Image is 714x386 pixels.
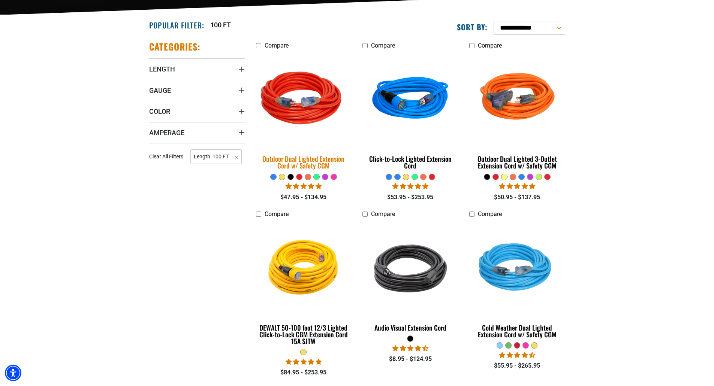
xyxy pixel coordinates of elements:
span: 4.70 stars [392,345,428,352]
summary: Length [149,58,245,79]
div: Outdoor Dual Lighted 3-Outlet Extension Cord w/ Safety CGM [469,155,565,169]
summary: Gauge [149,80,245,101]
div: $53.95 - $253.95 [362,193,458,202]
div: $50.95 - $137.95 [469,193,565,202]
span: 4.87 stars [392,183,428,190]
div: Audio Visual Extension Cord [362,324,458,331]
a: DEWALT 50-100 foot 12/3 Lighted Click-to-Lock CGM Extension Cord 15A SJTW DEWALT 50-100 foot 12/3... [256,222,352,349]
div: Click-to-Lock Lighted Extension Cord [362,155,458,169]
a: blue Click-to-Lock Lighted Extension Cord [362,53,458,173]
h2: Categories: [149,41,201,52]
label: Sort by: [457,22,488,32]
span: Color [149,107,170,116]
summary: Color [149,101,245,122]
span: 4.80 stars [499,183,535,190]
a: 100 FT [210,20,231,30]
div: Cold Weather Dual Lighted Extension Cord w/ Safety CGM [469,324,565,338]
a: black Audio Visual Extension Cord [362,222,458,335]
summary: Amperage [149,122,245,143]
div: $8.95 - $124.95 [362,355,458,364]
div: $47.95 - $134.95 [256,193,352,202]
span: 4.61 stars [499,352,535,359]
span: Clear All Filters [149,154,183,159]
a: Length: 100 FT [190,153,242,160]
div: Accessibility Menu [5,365,21,381]
a: Clear All Filters [149,153,186,161]
h2: Popular Filter: [149,20,204,30]
div: Outdoor Dual Lighted Extension Cord w/ Safety CGM [256,155,352,169]
div: $55.95 - $265.95 [469,361,565,370]
span: Length [149,65,175,73]
span: Amperage [149,128,184,137]
span: Compare [371,42,395,49]
img: blue [363,57,458,143]
span: Compare [265,42,289,49]
img: orange [470,57,564,143]
a: Red Outdoor Dual Lighted Extension Cord w/ Safety CGM [256,53,352,173]
a: Light Blue Cold Weather Dual Lighted Extension Cord w/ Safety CGM [469,222,565,342]
div: DEWALT 50-100 foot 12/3 Lighted Click-to-Lock CGM Extension Cord 15A SJTW [256,324,352,344]
a: orange Outdoor Dual Lighted 3-Outlet Extension Cord w/ Safety CGM [469,53,565,173]
span: Compare [265,210,289,218]
img: DEWALT 50-100 foot 12/3 Lighted Click-to-Lock CGM Extension Cord 15A SJTW [256,225,351,311]
div: $84.95 - $253.95 [256,368,352,377]
span: 4.81 stars [286,183,322,190]
span: Compare [478,210,502,218]
img: Red [251,52,356,148]
span: Length: 100 FT [190,149,242,164]
span: 4.84 stars [286,358,322,365]
img: Light Blue [470,225,564,311]
span: Compare [478,42,502,49]
span: Gauge [149,86,171,95]
img: black [363,225,458,311]
span: Compare [371,210,395,218]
